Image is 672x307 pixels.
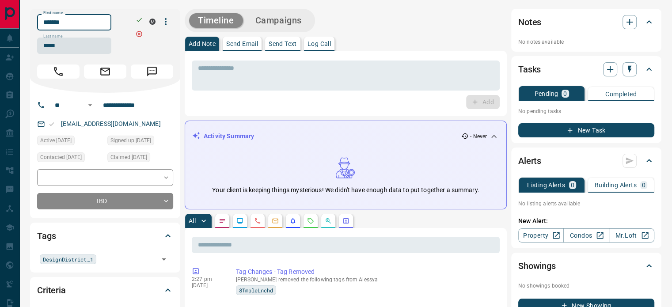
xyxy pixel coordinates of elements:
span: Call [37,64,80,79]
div: mrloft.ca [149,19,156,25]
p: Send Text [269,41,297,47]
button: Campaigns [247,13,311,28]
span: Contacted [DATE] [40,153,82,162]
p: [PERSON_NAME] removed the following tags from Alessya [236,277,496,283]
p: Activity Summary [204,132,254,141]
p: 2:27 pm [192,276,223,282]
span: Claimed [DATE] [110,153,147,162]
svg: Emails [272,217,279,224]
h2: Notes [518,15,541,29]
span: Active [DATE] [40,136,72,145]
div: Tue May 31 2022 [107,152,173,165]
label: First name [43,10,63,16]
p: [DATE] [192,282,223,288]
div: Tue May 31 2022 [107,136,173,148]
p: 0 [563,91,567,97]
p: Add Note [189,41,216,47]
p: Send Email [226,41,258,47]
svg: Requests [307,217,314,224]
p: 0 [642,182,645,188]
p: All [189,218,196,224]
p: - Never [470,133,487,140]
div: TBD [37,193,173,209]
h2: Tags [37,229,56,243]
div: Criteria [37,280,173,301]
span: Signed up [DATE] [110,136,151,145]
p: New Alert: [518,216,654,226]
p: 0 [571,182,574,188]
h2: Tasks [518,62,541,76]
a: Condos [563,228,609,243]
p: No listing alerts available [518,200,654,208]
svg: Email Valid [49,121,55,127]
div: Tue May 31 2022 [37,136,103,148]
h2: Criteria [37,283,66,297]
div: Alerts [518,150,654,171]
a: [EMAIL_ADDRESS][DOMAIN_NAME] [61,120,161,127]
span: Email [84,64,126,79]
div: Notes [518,11,654,33]
p: Building Alerts [595,182,637,188]
p: Listing Alerts [527,182,566,188]
p: Your client is keeping things mysterious! We didn't have enough data to put together a summary. [212,186,479,195]
div: Tasks [518,59,654,80]
p: Tag Changes - Tag Removed [236,267,496,277]
svg: Agent Actions [342,217,349,224]
button: Open [85,100,95,110]
div: Wed Jun 01 2022 [37,152,103,165]
svg: Opportunities [325,217,332,224]
a: Mr.Loft [609,228,654,243]
h2: Alerts [518,154,541,168]
svg: Notes [219,217,226,224]
svg: Listing Alerts [289,217,296,224]
svg: Lead Browsing Activity [236,217,243,224]
button: Timeline [189,13,243,28]
button: Open [158,253,170,265]
svg: Calls [254,217,261,224]
p: Log Call [308,41,331,47]
div: Tags [37,225,173,246]
span: DesignDistrict_1 [43,255,93,264]
p: No notes available [518,38,654,46]
p: Completed [605,91,637,97]
span: Message [131,64,173,79]
p: No showings booked [518,282,654,290]
label: Last name [43,34,63,39]
div: Activity Summary- Never [192,128,499,144]
div: Showings [518,255,654,277]
span: 8TmpleLnchd [239,286,273,295]
a: Property [518,228,564,243]
p: No pending tasks [518,105,654,118]
button: New Task [518,123,654,137]
h2: Showings [518,259,556,273]
p: Pending [534,91,558,97]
